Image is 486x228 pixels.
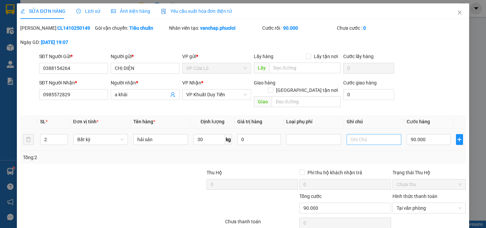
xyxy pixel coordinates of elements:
span: VP Cửa Lò [186,63,247,73]
span: VP Nhận [182,80,201,85]
li: [PERSON_NAME], [PERSON_NAME] [63,17,282,25]
th: Loại phụ phí [283,115,344,128]
b: 0 [363,25,366,31]
div: SĐT Người Nhận [39,79,108,86]
button: plus [456,134,463,145]
span: picture [111,9,116,14]
input: VD: Bàn, Ghế [133,134,188,145]
span: close [457,10,462,15]
span: clock-circle [76,9,81,14]
span: [GEOGRAPHIC_DATA] tận nơi [273,86,341,94]
b: 90.000 [283,25,298,31]
div: Trạng thái Thu Hộ [393,169,466,176]
span: Lấy [254,62,269,73]
b: CL1410250149 [57,25,90,31]
input: Ghi Chú [347,134,401,145]
span: Lấy tận nơi [311,53,341,60]
span: Cước hàng [407,119,430,124]
div: Cước rồi : [262,24,335,32]
span: SL [40,119,46,124]
input: Cước giao hàng [343,89,394,100]
div: VP gửi [182,53,251,60]
span: Chưa thu [397,179,462,189]
b: GỬI : VP Cửa Lò [8,49,75,60]
button: Close [450,3,469,22]
span: plus [456,137,463,142]
label: Hình thức thanh toán [393,194,437,199]
input: Dọc đường [272,96,341,107]
div: [PERSON_NAME]: [20,24,93,32]
span: kg [225,134,232,145]
span: Tổng cước [299,194,322,199]
label: Cước giao hàng [343,80,377,85]
label: Cước lấy hàng [343,54,374,59]
span: Định lượng [200,119,224,124]
span: Ảnh kiện hàng [111,8,150,14]
img: logo.jpg [8,8,42,42]
div: SĐT Người Gửi [39,53,108,60]
b: vanchap.phucloi [200,25,236,31]
span: edit [20,9,25,14]
div: Chưa cước : [337,24,410,32]
span: VP Khuất Duy Tiến [186,90,247,100]
span: SỬA ĐƠN HÀNG [20,8,65,14]
span: Lịch sử [76,8,100,14]
span: Tại văn phòng [397,203,462,213]
b: Tiêu chuẩn [129,25,153,31]
span: Yêu cầu xuất hóa đơn điện tử [161,8,232,14]
span: Phí thu hộ khách nhận trả [305,169,365,176]
div: Ngày GD: [20,39,93,46]
span: user-add [170,92,175,97]
th: Ghi chú [344,115,404,128]
span: Giao hàng [254,80,275,85]
input: Dọc đường [269,62,341,73]
div: Người nhận [111,79,180,86]
span: Lấy hàng [254,54,273,59]
li: Hotline: 02386655777, 02462925925, 0944789456 [63,25,282,33]
div: Người gửi [111,53,180,60]
b: [DATE] 19:07 [41,40,68,45]
span: Tên hàng [133,119,155,124]
span: Thu Hộ [207,170,222,175]
div: Gói vận chuyển: [95,24,168,32]
span: Giá trị hàng [237,119,262,124]
div: Tổng: 2 [23,154,188,161]
span: Bất kỳ [77,134,124,145]
button: delete [23,134,34,145]
span: Đơn vị tính [73,119,99,124]
div: Nhân viên tạo: [169,24,261,32]
span: Giao [254,96,272,107]
img: icon [161,9,166,14]
input: Cước lấy hàng [343,63,394,74]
